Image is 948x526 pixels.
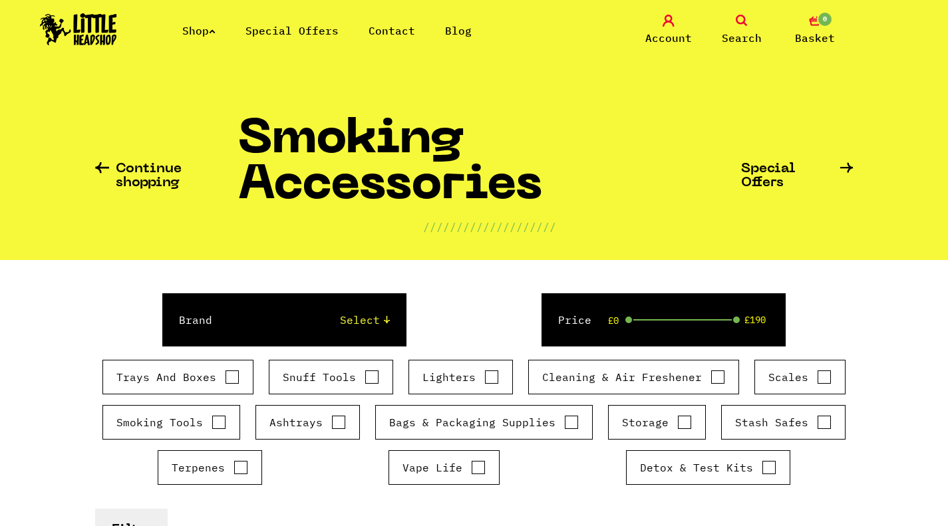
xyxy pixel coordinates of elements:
span: Basket [795,30,835,46]
a: Blog [445,24,472,37]
a: Shop [182,24,216,37]
label: Vape Life [402,460,486,475]
span: Search [722,30,762,46]
span: Account [645,30,692,46]
span: £190 [744,315,766,325]
label: Stash Safes [735,414,832,430]
a: Special Offers [741,162,854,190]
a: 0 Basket [782,15,848,46]
a: Contact [369,24,415,37]
label: Scales [768,369,832,385]
a: Search [709,15,775,46]
a: Special Offers [245,24,339,37]
label: Terpenes [172,460,248,475]
span: £0 [608,315,619,326]
h1: Smoking Accessories [238,118,741,219]
label: Lighters [422,369,499,385]
img: Little Head Shop Logo [40,13,117,45]
label: Brand [179,312,212,328]
label: Price [558,312,591,328]
label: Cleaning & Air Freshener [542,369,725,385]
a: Continue shopping [95,162,238,190]
label: Trays And Boxes [116,369,239,385]
label: Ashtrays [269,414,346,430]
label: Detox & Test Kits [640,460,776,475]
label: Smoking Tools [116,414,226,430]
span: 0 [817,11,833,27]
p: //////////////////// [423,219,556,235]
label: Snuff Tools [283,369,379,385]
label: Storage [622,414,692,430]
label: Bags & Packaging Supplies [389,414,579,430]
